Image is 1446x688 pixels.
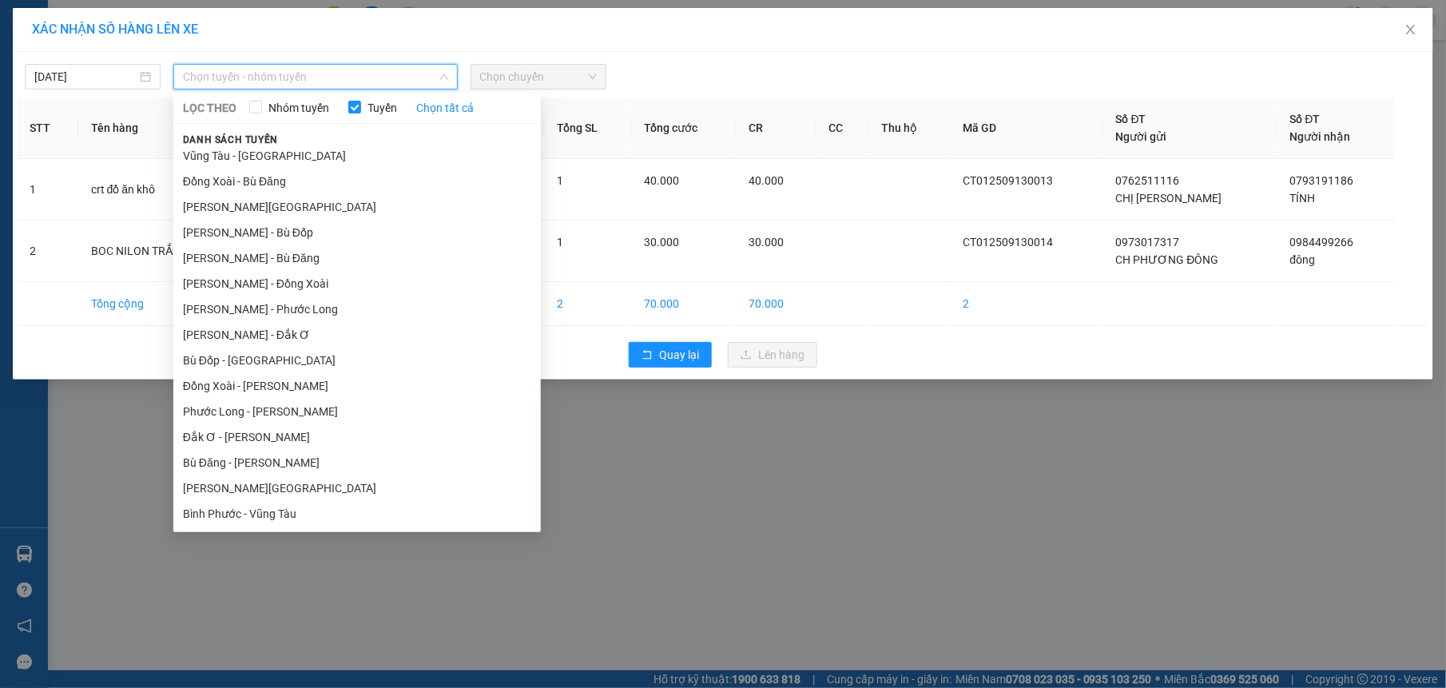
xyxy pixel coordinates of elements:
li: Đắk Ơ - [PERSON_NAME] [173,424,541,450]
button: Close [1388,8,1433,53]
span: CT012509130013 [963,174,1053,187]
span: 0762511116 [1116,174,1180,187]
span: Người nhận [1290,130,1351,143]
td: 2 [544,282,632,326]
li: [PERSON_NAME][GEOGRAPHIC_DATA] [173,475,541,501]
li: [PERSON_NAME] - Phước Long [173,296,541,322]
span: 30.000 [749,236,784,249]
li: [PERSON_NAME] - Đắk Ơ [173,322,541,348]
span: LỌC THEO [183,99,236,117]
th: CR [736,97,816,159]
span: CHỊ [PERSON_NAME] [1116,192,1222,205]
span: rollback [642,349,653,362]
li: Bình Phước - Vũng Tàu [173,501,541,527]
span: Nhóm tuyến [262,99,336,117]
span: TÍNH [1290,192,1316,205]
span: Người gửi [1116,130,1167,143]
span: 40.000 [749,174,784,187]
span: 0793191186 [1290,174,1354,187]
td: 2 [17,221,78,282]
li: Đồng Xoài - [PERSON_NAME] [173,373,541,399]
li: [PERSON_NAME] - Bù Đăng [173,245,541,271]
input: 13/09/2025 [34,68,137,86]
span: CT012509130014 [963,236,1053,249]
li: Bù Đốp - [GEOGRAPHIC_DATA] [173,348,541,373]
span: 0984499266 [1290,236,1354,249]
li: [PERSON_NAME] - Đồng Xoài [173,271,541,296]
span: Số ĐT [1116,113,1146,125]
span: Quay lại [659,346,699,364]
span: Chọn tuyến - nhóm tuyến [183,65,448,89]
th: Mã GD [950,97,1102,159]
span: Số ĐT [1290,113,1321,125]
td: 70.000 [736,282,816,326]
button: uploadLên hàng [728,342,817,368]
span: 0973017317 [1116,236,1180,249]
span: Danh sách tuyến [173,133,288,147]
th: Thu hộ [869,97,951,159]
li: [PERSON_NAME] - Bù Đốp [173,220,541,245]
span: Tuyến [361,99,403,117]
span: XÁC NHẬN SỐ HÀNG LÊN XE [32,22,198,37]
button: rollbackQuay lại [629,342,712,368]
span: Chọn chuyến [480,65,597,89]
li: [PERSON_NAME][GEOGRAPHIC_DATA] [173,194,541,220]
td: 2 [950,282,1102,326]
span: CH PHƯƠNG ĐÔNG [1116,253,1219,266]
th: Tên hàng [78,97,242,159]
th: Tổng SL [544,97,632,159]
li: Bù Đăng - [PERSON_NAME] [173,450,541,475]
th: Tổng cước [632,97,737,159]
span: 1 [557,236,563,249]
td: Tổng cộng [78,282,242,326]
span: 1 [557,174,563,187]
span: close [1404,23,1417,36]
li: Vũng Tàu - [GEOGRAPHIC_DATA] [173,143,541,169]
td: BOC NILON TRẮNG [78,221,242,282]
span: đông [1290,253,1316,266]
li: Đồng Xoài - Bù Đăng [173,169,541,194]
td: crt đồ ăn khô [78,159,242,221]
a: Chọn tất cả [416,99,474,117]
td: 70.000 [632,282,737,326]
li: Phước Long - [PERSON_NAME] [173,399,541,424]
span: 30.000 [645,236,680,249]
th: CC [816,97,869,159]
td: 1 [17,159,78,221]
span: down [439,72,449,82]
th: STT [17,97,78,159]
span: 40.000 [645,174,680,187]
